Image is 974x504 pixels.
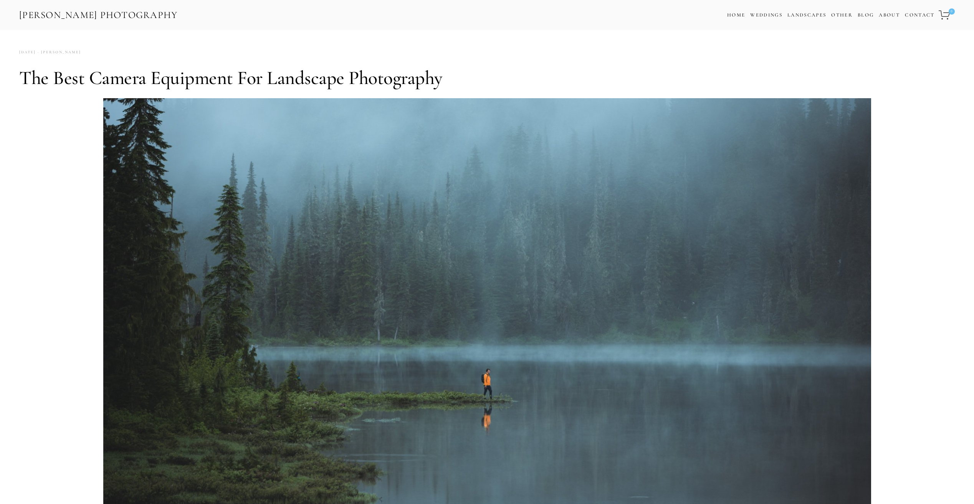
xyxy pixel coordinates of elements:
a: [PERSON_NAME] Photography [18,7,179,24]
a: Other [831,12,853,18]
a: Blog [858,10,874,21]
a: About [879,10,900,21]
a: Landscapes [787,12,826,18]
a: Contact [905,10,934,21]
a: [PERSON_NAME] [36,47,81,58]
a: 0 items in cart [938,6,956,24]
time: [DATE] [19,47,36,58]
span: 0 [949,8,955,15]
a: Weddings [750,12,782,18]
a: Home [727,10,745,21]
h1: The Best Camera Equipment for Landscape Photography [19,66,955,89]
